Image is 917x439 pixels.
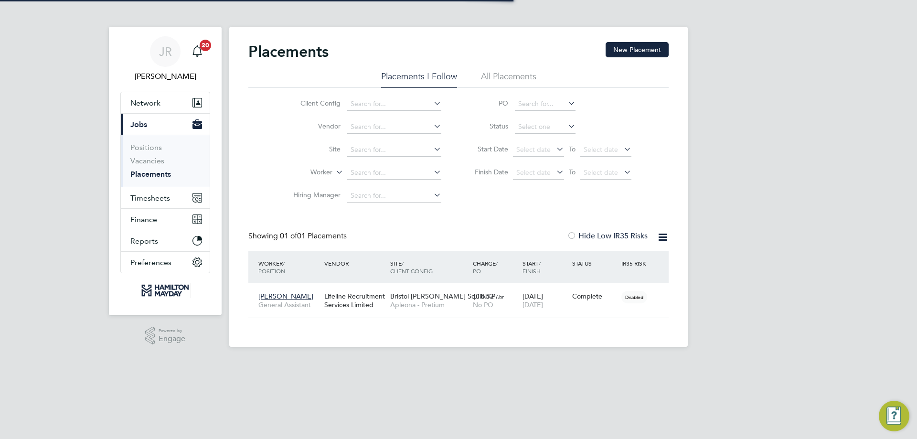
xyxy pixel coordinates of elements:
[121,92,210,113] button: Network
[465,168,508,176] label: Finish Date
[286,99,341,107] label: Client Config
[286,145,341,153] label: Site
[130,193,170,203] span: Timesheets
[347,166,441,180] input: Search for...
[277,168,332,177] label: Worker
[286,122,341,130] label: Vendor
[121,114,210,135] button: Jobs
[584,145,618,154] span: Select date
[248,42,329,61] h2: Placements
[258,259,285,275] span: / Position
[280,231,297,241] span: 01 of
[522,259,541,275] span: / Finish
[248,231,349,241] div: Showing
[522,300,543,309] span: [DATE]
[390,300,468,309] span: Apleona - Pretium
[188,36,207,67] a: 20
[619,255,652,272] div: IR35 Risk
[256,255,322,279] div: Worker
[879,401,909,431] button: Engage Resource Center
[566,166,578,178] span: To
[130,170,171,179] a: Placements
[159,327,185,335] span: Powered by
[130,156,164,165] a: Vacancies
[572,292,617,300] div: Complete
[347,189,441,203] input: Search for...
[470,255,520,279] div: Charge
[121,187,210,208] button: Timesheets
[516,145,551,154] span: Select date
[515,120,576,134] input: Select one
[120,71,210,82] span: Jordan Richardson
[159,45,172,58] span: JR
[570,255,619,272] div: Status
[159,335,185,343] span: Engage
[473,300,493,309] span: No PO
[381,71,457,88] li: Placements I Follow
[130,215,157,224] span: Finance
[121,230,210,251] button: Reports
[200,40,211,51] span: 20
[258,292,313,300] span: [PERSON_NAME]
[130,143,162,152] a: Positions
[120,36,210,82] a: JR[PERSON_NAME]
[130,236,158,246] span: Reports
[109,27,222,315] nav: Main navigation
[286,191,341,199] label: Hiring Manager
[567,231,648,241] label: Hide Low IR35 Risks
[481,71,536,88] li: All Placements
[515,97,576,111] input: Search for...
[496,293,504,300] span: / hr
[347,97,441,111] input: Search for...
[465,122,508,130] label: Status
[130,120,147,129] span: Jobs
[322,255,388,272] div: Vendor
[322,287,388,314] div: Lifeline Recruitment Services Limited
[566,143,578,155] span: To
[120,283,210,298] a: Go to home page
[473,292,494,300] span: £18.32
[606,42,669,57] button: New Placement
[390,259,433,275] span: / Client Config
[520,287,570,314] div: [DATE]
[465,99,508,107] label: PO
[130,258,171,267] span: Preferences
[584,168,618,177] span: Select date
[121,135,210,187] div: Jobs
[258,300,320,309] span: General Assistant
[388,255,470,279] div: Site
[516,168,551,177] span: Select date
[280,231,347,241] span: 01 Placements
[256,287,669,295] a: [PERSON_NAME]General AssistantLifeline Recruitment Services LimitedBristol [PERSON_NAME] Squibb P...
[121,252,210,273] button: Preferences
[465,145,508,153] label: Start Date
[473,259,498,275] span: / PO
[347,120,441,134] input: Search for...
[121,209,210,230] button: Finance
[130,98,160,107] span: Network
[145,327,186,345] a: Powered byEngage
[140,283,190,298] img: hamiltonmayday-logo-retina.png
[520,255,570,279] div: Start
[621,291,647,303] span: Disabled
[347,143,441,157] input: Search for...
[390,292,502,300] span: Bristol [PERSON_NAME] Squibb P…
